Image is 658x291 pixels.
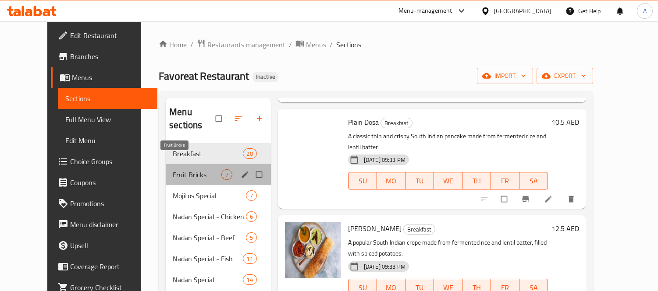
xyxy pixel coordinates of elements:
[222,171,232,179] span: 7
[381,175,402,187] span: MO
[405,172,434,189] button: TU
[243,150,256,158] span: 20
[173,148,242,159] span: Breakfast
[381,118,412,128] span: Breakfast
[434,172,462,189] button: WE
[65,135,150,146] span: Edit Menu
[551,222,579,235] h6: 12.5 AED
[72,72,150,83] span: Menus
[348,237,548,259] p: A popular South Indian crepe made from fermented rice and lentil batter, filled with spiced potat...
[306,39,326,50] span: Menus
[173,232,246,243] span: Nadan Special - Beef
[70,156,150,167] span: Choice Groups
[243,253,257,264] div: items
[537,68,593,84] button: export
[494,175,516,187] span: FR
[348,172,377,189] button: SU
[246,213,256,221] span: 6
[51,256,157,277] a: Coverage Report
[519,172,548,189] button: SA
[51,172,157,193] a: Coupons
[562,189,583,209] button: delete
[70,261,150,272] span: Coverage Report
[295,39,326,50] a: Menus
[166,206,271,227] div: Nadan Special - Chicken6
[190,39,193,50] li: /
[348,222,402,235] span: [PERSON_NAME]
[377,172,405,189] button: MO
[243,148,257,159] div: items
[197,39,285,50] a: Restaurants management
[246,192,256,200] span: 7
[207,39,285,50] span: Restaurants management
[352,175,373,187] span: SU
[285,222,341,278] img: Masala Dosa
[491,172,519,189] button: FR
[70,177,150,188] span: Coupons
[166,227,271,248] div: Nadan Special - Beef5
[516,189,537,209] button: Branch-specific-item
[166,248,271,269] div: Nadan Special - Fish11
[398,6,452,16] div: Menu-management
[173,190,246,201] span: Mojitos Special
[477,68,533,84] button: import
[65,93,150,104] span: Sections
[246,232,257,243] div: items
[159,39,593,50] nav: breadcrumb
[437,175,459,187] span: WE
[360,263,409,271] span: [DATE] 09:33 PM
[173,169,221,180] span: Fruit Bricks
[51,235,157,256] a: Upsell
[51,46,157,67] a: Branches
[404,224,435,235] span: Breakfast
[51,151,157,172] a: Choice Groups
[348,131,548,153] p: A classic thin and crispy South Indian pancake made from fermented rice and lentil batter.
[70,240,150,251] span: Upsell
[173,253,242,264] span: Nadan Special - Fish
[494,6,551,16] div: [GEOGRAPHIC_DATA]
[166,269,271,290] div: Nadan Special14
[70,219,150,230] span: Menu disclaimer
[462,172,491,189] button: TH
[166,143,271,164] div: Breakfast20
[51,25,157,46] a: Edit Restaurant
[51,214,157,235] a: Menu disclaimer
[173,211,246,222] span: Nadan Special - Chicken
[70,198,150,209] span: Promotions
[496,191,514,207] span: Select to update
[166,185,271,206] div: Mojitos Special7
[403,224,435,235] div: Breakfast
[289,39,292,50] li: /
[169,105,216,132] h2: Menu sections
[409,175,430,187] span: TU
[330,39,333,50] li: /
[246,211,257,222] div: items
[243,274,257,285] div: items
[484,70,526,81] span: import
[243,255,256,263] span: 11
[51,67,157,88] a: Menus
[360,156,409,164] span: [DATE] 09:33 PM
[65,114,150,125] span: Full Menu View
[544,195,555,203] a: Edit menu item
[246,234,256,242] span: 5
[239,169,253,180] button: edit
[381,118,413,128] div: Breakfast
[253,73,279,81] span: Inactive
[159,39,187,50] a: Home
[70,51,150,62] span: Branches
[551,116,579,128] h6: 10.5 AED
[523,175,544,187] span: SA
[51,193,157,214] a: Promotions
[466,175,487,187] span: TH
[58,130,157,151] a: Edit Menu
[348,116,379,129] span: Plain Dosa
[643,6,647,16] span: A
[336,39,361,50] span: Sections
[58,109,157,130] a: Full Menu View
[544,70,586,81] span: export
[173,274,242,285] span: Nadan Special
[166,164,271,185] div: Fruit Bricks7edit
[58,88,157,109] a: Sections
[246,190,257,201] div: items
